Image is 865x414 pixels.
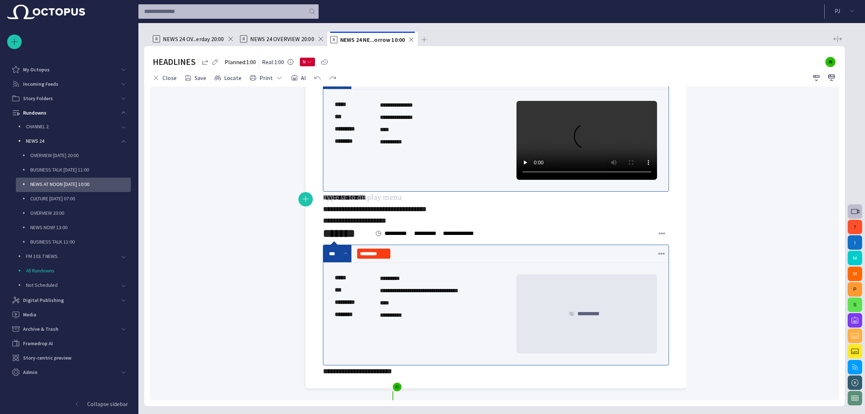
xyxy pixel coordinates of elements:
[262,58,284,66] p: Real: 1:00
[848,235,862,250] button: I
[30,166,131,173] p: BUSINESS TALK [DATE] 11:00
[23,354,71,361] p: Story-centric preview
[848,267,862,281] button: M
[16,178,131,192] div: NEWS AT NOON [DATE] 10:00
[237,32,327,46] div: RNEWS 24 OVERVIEW 20:00
[247,71,285,84] button: Print
[16,163,131,178] div: BUSINESS TALK [DATE] 11:00
[87,400,128,408] p: Collapse sidebar
[23,109,46,116] p: Rundowns
[153,56,196,68] h2: HEADLINES
[26,123,116,130] p: CHANNEL 2
[327,32,418,46] div: RNEWS 24 NE...orrow 10:00
[23,95,53,102] p: Story Folders
[225,58,256,66] p: Planned: 1:00
[848,282,862,297] button: P
[340,36,405,43] span: NEWS 24 NE...orrow 10:00
[23,340,53,347] p: Framedrop AI
[848,220,862,234] button: f
[23,311,36,318] p: Media
[30,181,131,188] p: NEWS AT NOON [DATE] 10:00
[26,267,131,274] p: All Rundowns
[150,32,237,46] div: RNEWS 24 OV...erday 20:00
[303,58,306,66] span: N
[23,369,37,376] p: Admin
[153,35,160,43] p: R
[12,264,131,279] div: All Rundowns
[30,195,131,202] p: CULTURE [DATE] 07:00
[150,71,179,84] button: Close
[23,325,58,333] p: Archive & Trash
[835,6,840,15] p: P J
[300,55,315,68] button: N
[330,36,337,43] p: R
[829,59,833,65] p: PJ
[30,152,131,159] p: OVERVIEW [DATE] 20:00
[23,66,50,73] p: My Octopus
[212,71,244,84] button: Locate
[16,206,131,221] div: OVERVIEW 20:00
[7,351,131,365] div: Story-centric preview
[16,149,131,163] div: OVERVIEW [DATE] 20:00
[23,297,64,304] p: Digital Publishing
[182,71,209,84] button: Save
[7,62,131,379] ul: main menu
[30,209,131,217] p: OVERVIEW 20:00
[26,281,116,289] p: Not Scheduled
[16,221,131,235] div: NEWS NOW! 13:00
[26,253,116,260] p: FM 103.7 NEWS
[163,35,224,43] span: NEWS 24 OV...erday 20:00
[250,35,314,43] span: NEWS 24 OVERVIEW 20:00
[288,71,309,84] button: AI
[7,336,131,351] div: Framedrop AI
[30,238,131,245] p: BUSINESS TALK 11:00
[829,4,861,17] button: PJ
[30,224,131,231] p: NEWS NOW! 13:00
[26,137,116,144] p: NEWS 24
[848,251,862,265] button: M
[23,80,58,88] p: Incoming Feeds
[240,35,247,43] p: R
[848,298,862,312] button: S
[16,235,131,250] div: BUSINESS TALK 11:00
[16,192,131,206] div: CULTURE [DATE] 07:00
[7,5,85,19] img: Octopus News Room
[7,307,131,322] div: Media
[7,397,131,411] button: Collapse sidebar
